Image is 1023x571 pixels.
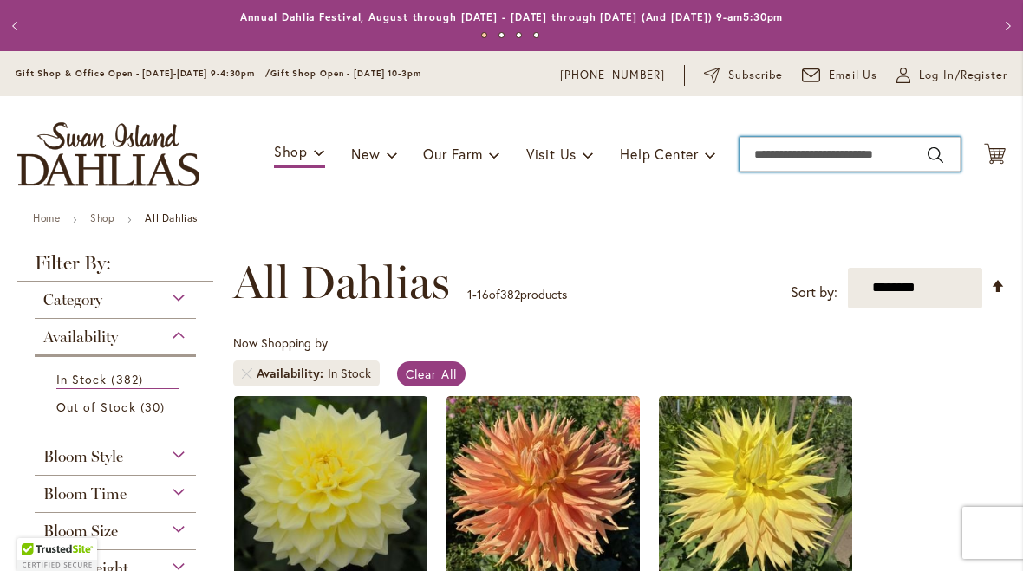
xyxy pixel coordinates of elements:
[516,32,522,38] button: 3 of 4
[90,211,114,224] a: Shop
[477,286,489,302] span: 16
[791,276,837,308] label: Sort by:
[498,32,505,38] button: 2 of 4
[43,328,118,347] span: Availability
[533,32,539,38] button: 4 of 4
[257,365,328,382] span: Availability
[728,67,783,84] span: Subscribe
[56,399,136,415] span: Out of Stock
[43,447,123,466] span: Bloom Style
[56,371,107,387] span: In Stock
[620,145,699,163] span: Help Center
[242,368,252,379] a: Remove Availability In Stock
[500,286,520,302] span: 382
[423,145,482,163] span: Our Farm
[17,254,213,282] strong: Filter By:
[43,290,102,309] span: Category
[233,256,450,308] span: All Dahlias
[145,211,198,224] strong: All Dahlias
[397,361,466,386] a: Clear All
[43,522,118,541] span: Bloom Size
[233,334,328,351] span: Now Shopping by
[17,122,199,186] a: store logo
[526,145,577,163] span: Visit Us
[240,10,784,23] a: Annual Dahlia Festival, August through [DATE] - [DATE] through [DATE] (And [DATE]) 9-am5:30pm
[111,370,147,388] span: 382
[704,67,783,84] a: Subscribe
[560,67,665,84] a: [PHONE_NUMBER]
[56,370,179,389] a: In Stock 382
[140,398,169,416] span: 30
[896,67,1007,84] a: Log In/Register
[988,9,1023,43] button: Next
[56,398,179,416] a: Out of Stock 30
[328,365,371,382] div: In Stock
[270,68,421,79] span: Gift Shop Open - [DATE] 10-3pm
[16,68,270,79] span: Gift Shop & Office Open - [DATE]-[DATE] 9-4:30pm /
[481,32,487,38] button: 1 of 4
[274,142,308,160] span: Shop
[467,286,472,302] span: 1
[351,145,380,163] span: New
[802,67,878,84] a: Email Us
[13,509,62,558] iframe: Launch Accessibility Center
[406,366,457,382] span: Clear All
[829,67,878,84] span: Email Us
[33,211,60,224] a: Home
[467,281,567,308] p: - of products
[43,484,127,503] span: Bloom Time
[919,67,1007,84] span: Log In/Register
